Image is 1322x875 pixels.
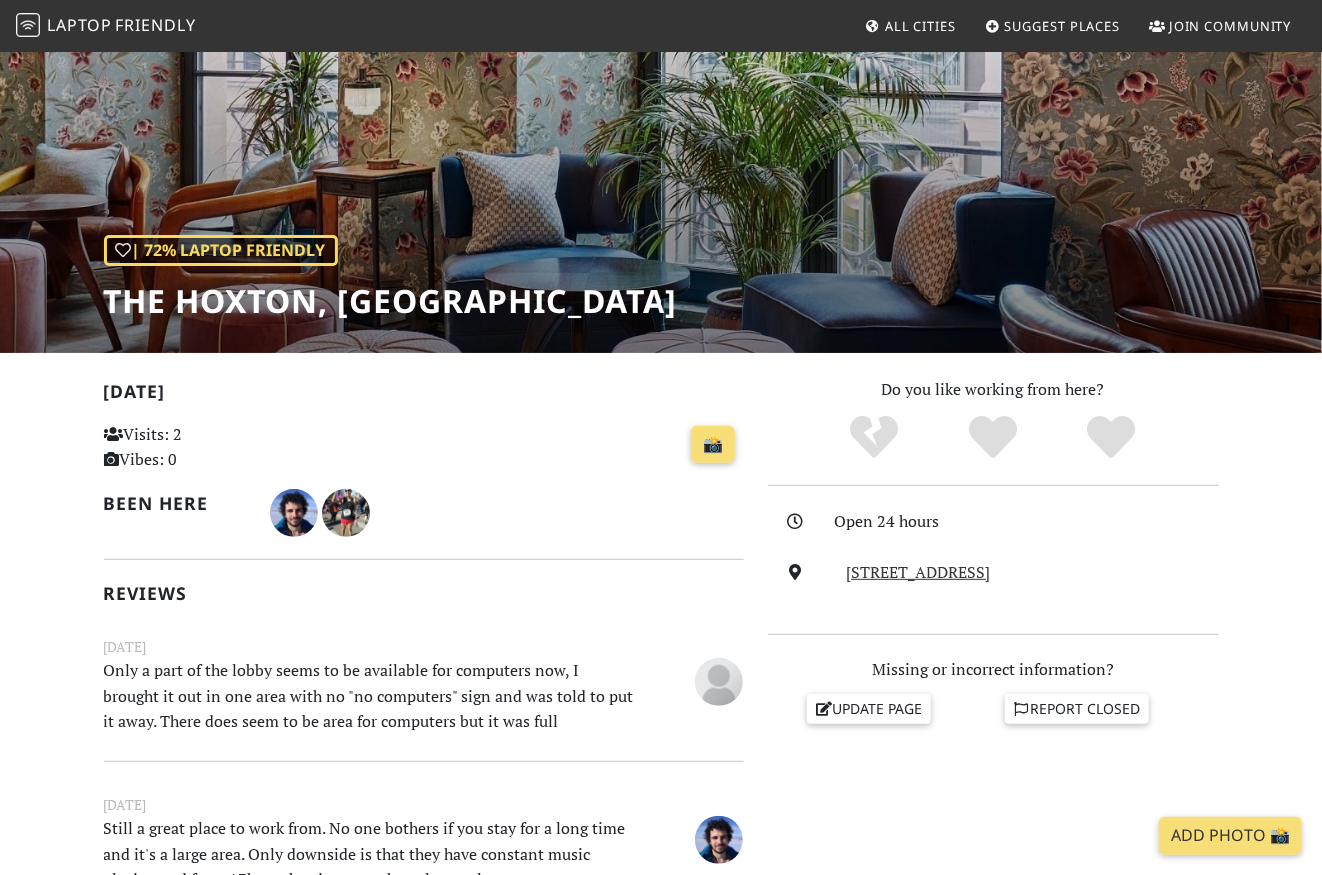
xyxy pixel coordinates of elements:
img: 1348-justin.jpg [322,489,370,537]
img: 3176-daniel.jpg [270,489,318,537]
div: | 72% Laptop Friendly [104,235,338,267]
img: blank-535327c66bd565773addf3077783bbfce4b00ec00e9fd257753287c682c7fa38.png [695,658,743,706]
h2: Reviews [104,583,744,604]
span: Laptop [47,14,112,36]
a: LaptopFriendly LaptopFriendly [16,9,196,44]
small: [DATE] [92,636,756,658]
span: Justin Ahn [322,500,370,522]
small: [DATE] [92,794,756,816]
p: Visits: 2 Vibes: 0 [104,422,302,473]
span: All Cities [885,17,956,35]
a: Join Community [1141,8,1300,44]
span: Anonymous [695,669,743,691]
p: Do you like working from here? [768,377,1219,403]
span: Daniel Dutra [270,500,322,522]
a: Report closed [1005,694,1149,724]
span: Suggest Places [1005,17,1121,35]
img: LaptopFriendly [16,13,40,37]
a: Update page [807,694,931,724]
span: Join Community [1169,17,1292,35]
h2: Been here [104,493,246,514]
a: All Cities [857,8,964,44]
span: Daniel Dutra [695,827,743,849]
h2: [DATE] [104,381,744,410]
a: 📸 [691,426,735,464]
div: Yes [934,413,1053,463]
a: Suggest Places [977,8,1129,44]
img: 3176-daniel.jpg [695,816,743,864]
div: Open 24 hours [835,509,1231,535]
span: Friendly [115,14,195,36]
a: Add Photo 📸 [1159,817,1302,855]
div: Definitely! [1052,413,1171,463]
p: Missing or incorrect information? [768,657,1219,683]
a: [STREET_ADDRESS] [847,561,991,583]
h1: The Hoxton, [GEOGRAPHIC_DATA] [104,282,678,320]
div: No [815,413,934,463]
p: Only a part of the lobby seems to be available for computers now, I brought it out in one area wi... [92,658,646,735]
